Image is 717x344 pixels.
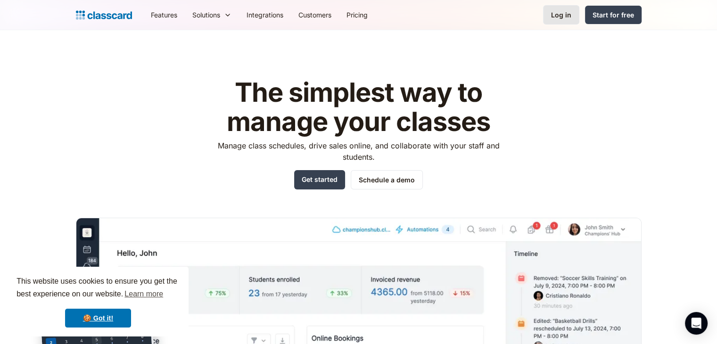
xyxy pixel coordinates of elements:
[593,10,634,20] div: Start for free
[76,8,132,22] a: home
[239,4,291,25] a: Integrations
[339,4,375,25] a: Pricing
[123,287,165,301] a: learn more about cookies
[685,312,708,335] div: Open Intercom Messenger
[185,4,239,25] div: Solutions
[551,10,571,20] div: Log in
[543,5,579,25] a: Log in
[209,78,508,136] h1: The simplest way to manage your classes
[209,140,508,163] p: Manage class schedules, drive sales online, and collaborate with your staff and students.
[294,170,345,189] a: Get started
[192,10,220,20] div: Solutions
[291,4,339,25] a: Customers
[351,170,423,189] a: Schedule a demo
[16,276,180,301] span: This website uses cookies to ensure you get the best experience on our website.
[65,309,131,328] a: dismiss cookie message
[585,6,642,24] a: Start for free
[8,267,189,336] div: cookieconsent
[143,4,185,25] a: Features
